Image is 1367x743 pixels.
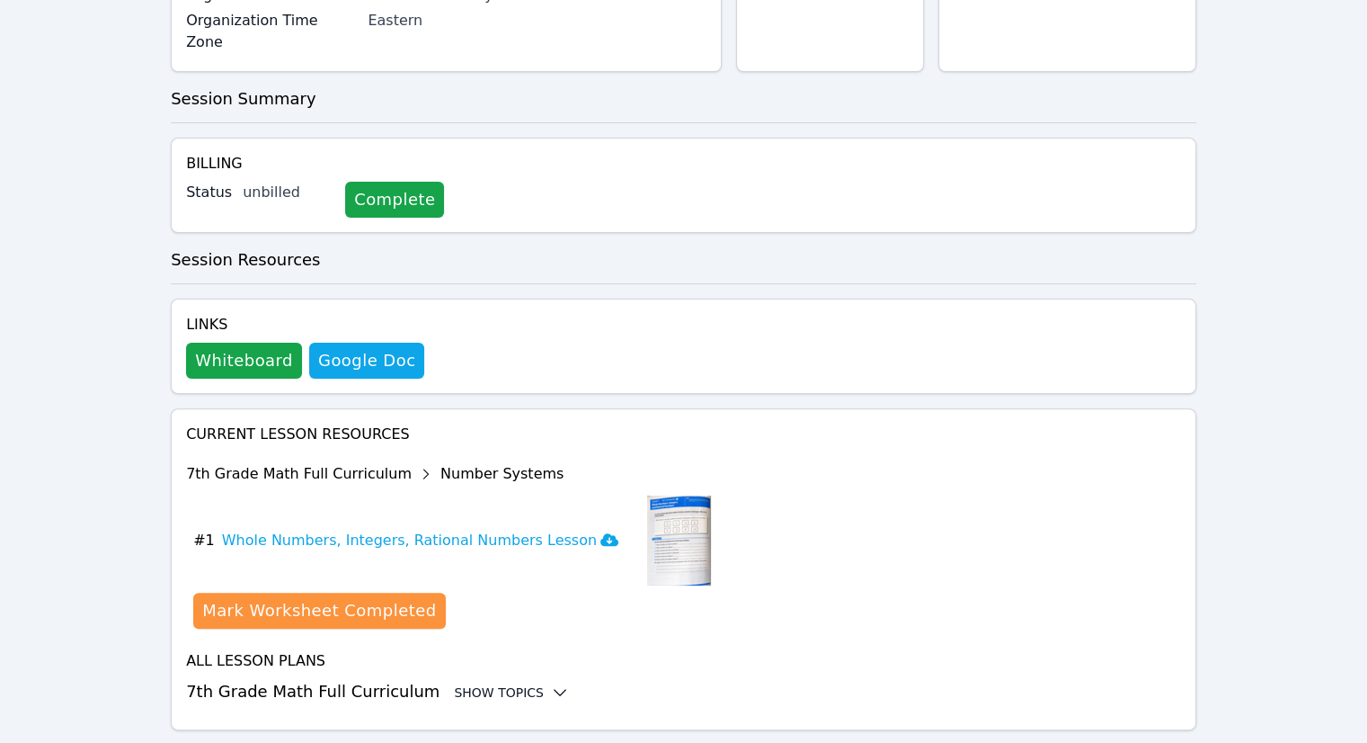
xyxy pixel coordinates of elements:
[222,530,618,551] h3: Whole Numbers, Integers, Rational Numbers Lesson
[243,182,331,203] div: unbilled
[193,496,633,586] button: #1Whole Numbers, Integers, Rational Numbers Lesson
[186,314,424,336] h4: Links
[186,343,302,379] button: Whiteboard
[647,496,711,586] img: Whole Numbers, Integers, Rational Numbers Lesson
[171,247,1196,273] h3: Session Resources
[202,598,436,623] div: Mark Worksheet Completed
[186,460,711,488] div: 7th Grade Math Full Curriculum Number Systems
[368,10,706,31] div: Eastern
[171,86,1196,112] h3: Session Summary
[186,679,1181,704] h3: 7th Grade Math Full Curriculum
[186,182,232,203] label: Status
[309,343,424,379] a: Google Doc
[345,182,444,218] a: Complete
[454,684,569,702] button: Show Topics
[186,424,1181,445] h4: Current Lesson Resources
[186,650,1181,672] h4: All Lesson Plans
[193,593,445,629] button: Mark Worksheet Completed
[186,10,357,53] label: Organization Time Zone
[186,153,1181,175] h4: Billing
[193,530,215,551] span: # 1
